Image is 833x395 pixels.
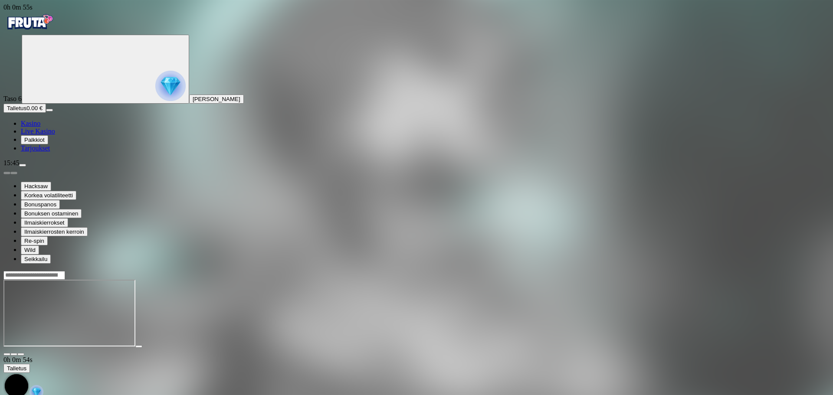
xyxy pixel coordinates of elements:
[17,353,24,356] button: fullscreen icon
[24,137,45,143] span: Palkkiot
[189,95,244,104] button: [PERSON_NAME]
[21,218,68,227] button: Ilmaiskierrokset
[10,353,17,356] button: chevron-down icon
[135,345,142,348] button: play icon
[3,280,135,346] iframe: Invictus
[155,71,186,101] img: reward progress
[3,353,10,356] button: close icon
[7,365,26,372] span: Talletus
[21,135,48,144] button: reward iconPalkkiot
[3,11,830,152] nav: Primary
[3,356,33,363] span: user session time
[3,172,10,174] button: prev slide
[3,159,19,166] span: 15:45
[21,144,50,152] a: gift-inverted iconTarjoukset
[21,255,51,264] button: Seikkailu
[3,27,56,34] a: Fruta
[21,191,76,200] button: Korkea volatiliteetti
[24,183,48,189] span: Hacksaw
[21,236,48,245] button: Re-spin
[24,192,73,199] span: Korkea volatiliteetti
[21,127,55,135] span: Live Kasino
[24,247,36,253] span: Wild
[3,104,46,113] button: Talletusplus icon0.00 €
[193,96,240,102] span: [PERSON_NAME]
[3,364,30,373] button: Talletus
[24,201,56,208] span: Bonuspanos
[21,182,51,191] button: Hacksaw
[21,127,55,135] a: poker-chip iconLive Kasino
[21,245,39,255] button: Wild
[22,35,189,104] button: reward progress
[24,238,44,244] span: Re-spin
[24,219,65,226] span: Ilmaiskierrokset
[24,210,78,217] span: Bonuksen ostaminen
[3,3,33,11] span: user session time
[21,144,50,152] span: Tarjoukset
[24,229,84,235] span: Ilmaiskierrosten kerroin
[10,172,17,174] button: next slide
[46,109,53,111] button: menu
[19,164,26,166] button: menu
[3,95,22,102] span: Taso 6
[21,200,60,209] button: Bonuspanos
[3,271,65,280] input: Search
[21,120,40,127] a: diamond iconKasino
[21,120,40,127] span: Kasino
[21,209,82,218] button: Bonuksen ostaminen
[3,11,56,33] img: Fruta
[7,105,26,111] span: Talletus
[26,105,43,111] span: 0.00 €
[21,227,88,236] button: Ilmaiskierrosten kerroin
[24,256,47,262] span: Seikkailu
